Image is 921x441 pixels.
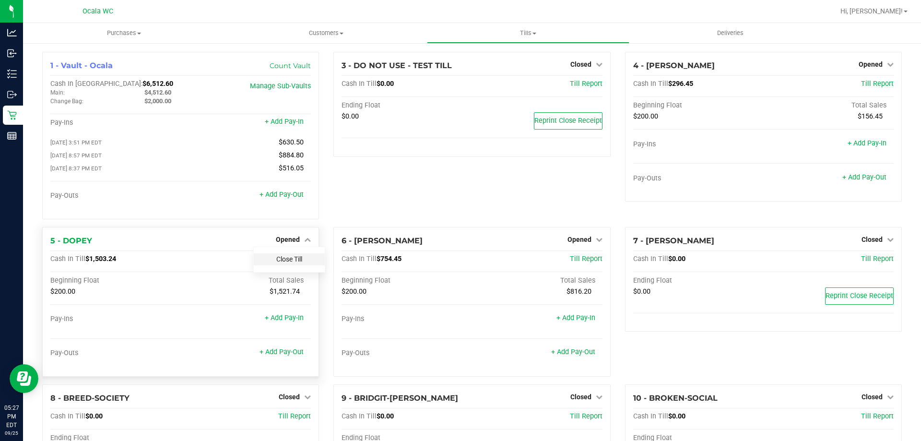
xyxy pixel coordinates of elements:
[181,276,311,285] div: Total Sales
[50,191,181,200] div: Pay-Outs
[7,28,17,37] inline-svg: Analytics
[250,82,311,90] a: Manage Sub-Vaults
[556,314,595,322] a: + Add Pay-In
[142,80,173,88] span: $6,512.60
[23,29,225,37] span: Purchases
[342,276,472,285] div: Beginning Float
[668,80,693,88] span: $296.45
[225,29,426,37] span: Customers
[50,89,65,96] span: Main:
[633,61,715,70] span: 4 - [PERSON_NAME]
[7,69,17,79] inline-svg: Inventory
[7,110,17,120] inline-svg: Retail
[534,117,602,125] span: Reprint Close Receipt
[633,236,714,245] span: 7 - [PERSON_NAME]
[570,412,602,420] a: Till Report
[668,255,685,263] span: $0.00
[144,97,171,105] span: $2,000.00
[427,29,628,37] span: Tills
[50,287,75,296] span: $200.00
[570,80,602,88] a: Till Report
[270,287,300,296] span: $1,521.74
[260,348,304,356] a: + Add Pay-Out
[342,112,359,120] span: $0.00
[342,349,472,358] div: Pay-Outs
[279,164,304,172] span: $516.05
[840,7,903,15] span: Hi, [PERSON_NAME]!
[144,89,171,96] span: $4,512.60
[377,412,394,420] span: $0.00
[50,412,85,420] span: Cash In Till
[279,138,304,146] span: $630.50
[472,276,602,285] div: Total Sales
[50,393,130,403] span: 8 - BREED-SOCIETY
[23,23,225,43] a: Purchases
[270,61,311,70] a: Count Vault
[85,412,103,420] span: $0.00
[377,255,401,263] span: $754.45
[342,255,377,263] span: Cash In Till
[342,393,458,403] span: 9 - BRIDGIT-[PERSON_NAME]
[633,287,650,296] span: $0.00
[861,412,894,420] a: Till Report
[858,112,883,120] span: $156.45
[276,236,300,243] span: Opened
[633,112,658,120] span: $200.00
[50,119,181,127] div: Pay-Ins
[50,236,92,245] span: 5 - DOPEY
[427,23,629,43] a: Tills
[570,393,591,401] span: Closed
[50,349,181,358] div: Pay-Outs
[633,412,668,420] span: Cash In Till
[570,255,602,263] a: Till Report
[570,60,591,68] span: Closed
[633,174,764,183] div: Pay-Outs
[7,90,17,99] inline-svg: Outbound
[342,236,423,245] span: 6 - [PERSON_NAME]
[279,151,304,159] span: $884.80
[50,98,83,105] span: Change Bag:
[633,255,668,263] span: Cash In Till
[260,191,304,199] a: + Add Pay-Out
[861,80,894,88] a: Till Report
[848,139,886,147] a: + Add Pay-In
[342,61,452,70] span: 3 - DO NOT USE - TEST TILL
[342,80,377,88] span: Cash In Till
[85,255,116,263] span: $1,503.24
[668,412,685,420] span: $0.00
[763,101,894,110] div: Total Sales
[567,287,591,296] span: $816.20
[825,287,894,305] button: Reprint Close Receipt
[4,404,19,429] p: 05:27 PM EDT
[7,131,17,141] inline-svg: Reports
[534,112,602,130] button: Reprint Close Receipt
[265,118,304,126] a: + Add Pay-In
[861,255,894,263] a: Till Report
[342,287,366,296] span: $200.00
[633,393,718,403] span: 10 - BROKEN-SOCIAL
[4,429,19,437] p: 09/25
[633,140,764,149] div: Pay-Ins
[50,139,102,146] span: [DATE] 3:51 PM EDT
[629,23,831,43] a: Deliveries
[278,412,311,420] a: Till Report
[83,7,113,15] span: Ocala WC
[265,314,304,322] a: + Add Pay-In
[862,393,883,401] span: Closed
[225,23,427,43] a: Customers
[50,152,102,159] span: [DATE] 8:57 PM EDT
[50,255,85,263] span: Cash In Till
[50,80,142,88] span: Cash In [GEOGRAPHIC_DATA]:
[342,412,377,420] span: Cash In Till
[279,393,300,401] span: Closed
[859,60,883,68] span: Opened
[826,292,893,300] span: Reprint Close Receipt
[633,101,764,110] div: Beginning Float
[704,29,756,37] span: Deliveries
[50,315,181,323] div: Pay-Ins
[342,315,472,323] div: Pay-Ins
